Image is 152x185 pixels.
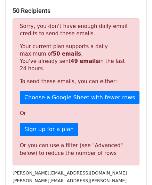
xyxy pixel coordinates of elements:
[20,110,132,117] p: Or
[20,123,78,136] a: Sign up for a plan
[20,43,132,72] p: Your current plan supports a daily maximum of . You've already sent in the last 24 hours.
[117,151,152,185] iframe: Chat Widget
[13,7,139,15] h5: 50 Recipients
[53,51,81,57] strong: 50 emails
[20,91,139,104] a: Choose a Google Sheet with fewer rows
[20,23,132,37] p: Sorry, you don't have enough daily email credits to send these emails.
[20,142,132,157] div: Or you can use a filter (see "Advanced" below) to reduce the number of rows
[20,78,132,85] p: To send these emails, you can either:
[13,170,127,176] small: [PERSON_NAME][EMAIL_ADDRESS][DOMAIN_NAME]
[71,58,99,64] strong: 49 emails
